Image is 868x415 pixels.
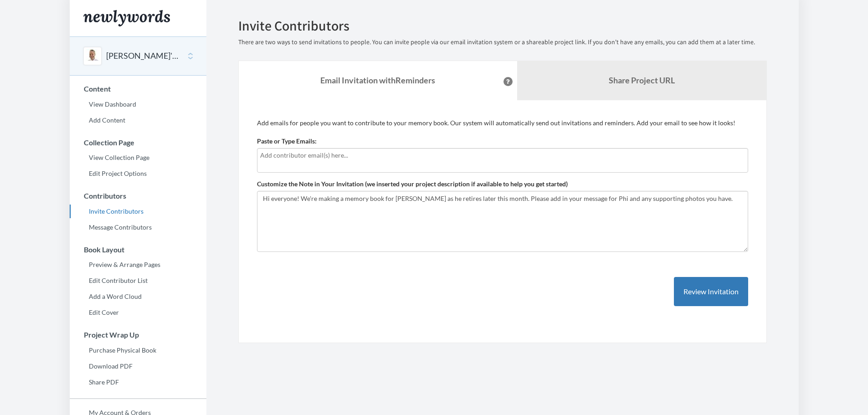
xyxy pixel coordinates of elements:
[70,151,206,164] a: View Collection Page
[70,85,206,93] h3: Content
[320,75,435,85] strong: Email Invitation with Reminders
[70,359,206,373] a: Download PDF
[70,274,206,287] a: Edit Contributor List
[70,331,206,339] h3: Project Wrap Up
[257,137,317,146] label: Paste or Type Emails:
[238,18,767,33] h2: Invite Contributors
[238,38,767,47] p: There are two ways to send invitations to people. You can invite people via our email invitation ...
[106,50,180,62] button: [PERSON_NAME]'s Retirement
[257,191,748,252] textarea: Hi everyone! We're making a memory book for [PERSON_NAME] as he retires later this month. Please ...
[674,277,748,307] button: Review Invitation
[70,375,206,389] a: Share PDF
[83,10,170,26] img: Newlywords logo
[257,179,568,189] label: Customize the Note in Your Invitation (we inserted your project description if available to help ...
[70,205,206,218] a: Invite Contributors
[70,192,206,200] h3: Contributors
[70,167,206,180] a: Edit Project Options
[70,113,206,127] a: Add Content
[257,118,748,128] p: Add emails for people you want to contribute to your memory book. Our system will automatically s...
[260,150,745,160] input: Add contributor email(s) here...
[70,343,206,357] a: Purchase Physical Book
[70,220,206,234] a: Message Contributors
[609,75,675,85] b: Share Project URL
[70,258,206,272] a: Preview & Arrange Pages
[70,290,206,303] a: Add a Word Cloud
[70,306,206,319] a: Edit Cover
[70,97,206,111] a: View Dashboard
[70,138,206,147] h3: Collection Page
[70,246,206,254] h3: Book Layout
